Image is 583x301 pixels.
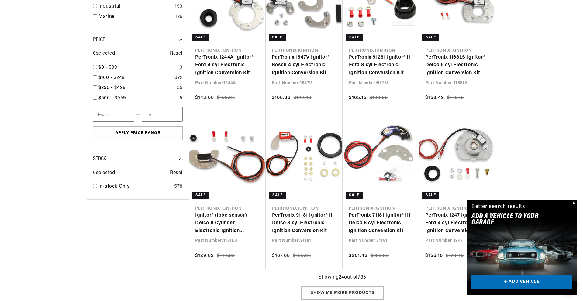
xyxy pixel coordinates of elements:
[98,65,117,70] span: $0 - $99
[142,107,183,122] input: To
[93,169,115,177] span: 0 selected
[471,203,525,211] div: Better search results
[272,54,336,77] a: PerTronix 1847V Ignitor® Bosch 4 cyl Electronic Ignition Conversion Kit
[175,13,183,21] div: 126
[93,156,106,162] span: Stock
[180,94,183,102] div: 5
[349,212,413,235] a: PerTronix 71181 Ignitor® III Delco 8 cyl Electronic Ignition Conversion Kit
[570,200,577,207] button: Close
[98,75,125,80] span: $100 - $249
[98,183,172,191] a: In-stock Only
[174,183,183,191] div: 578
[98,3,172,11] a: Industrial
[301,286,384,300] div: Show me more products
[93,126,183,140] button: Apply Price Range
[93,50,115,58] span: 0 selected
[319,274,366,282] span: Showing 24 out of 735
[177,84,183,92] div: 55
[170,50,183,58] span: Reset
[471,275,572,289] a: + ADD VEHICLE
[174,74,183,82] div: 672
[136,111,140,118] span: —
[98,85,126,90] span: $250 - $499
[195,212,259,235] a: Ignitor® (lobe sensor) Delco 8 Cylinder Electronic Ignition Conversion Kit
[349,54,413,77] a: PerTronix 91281 Ignitor® II Ford 8 cyl Electronic Ignition Conversion Kit
[272,212,336,235] a: PerTronix 91181 Ignitor® II Delco 8 cyl Electronic Ignition Conversion Kit
[175,3,183,11] div: 193
[195,54,260,77] a: PerTronix 1244A Ignitor® Ford 4 cyl Electronic Ignition Conversion Kit
[93,37,105,43] span: Price
[170,169,183,177] span: Reset
[93,107,134,122] input: From
[425,54,490,77] a: PerTronix 1168LS Ignitor® Delco 6 cyl Electronic Ignition Conversion Kit
[471,214,557,226] h2: Add A VEHICLE to your garage
[98,96,126,101] span: $500 - $999
[98,13,173,21] a: Marine
[425,212,490,235] a: PerTronix 1247 Ignitor® Ford 4 cyl Electronic Ignition Conversion Kit
[180,64,183,72] div: 3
